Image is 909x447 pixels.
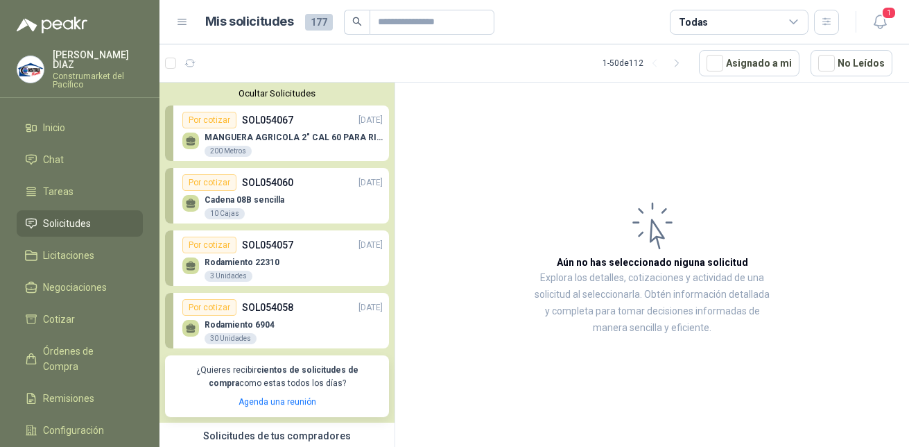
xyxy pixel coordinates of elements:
a: Negociaciones [17,274,143,301]
span: Chat [43,152,64,167]
span: Licitaciones [43,248,94,263]
p: [DATE] [358,176,383,189]
div: Por cotizar [182,299,236,316]
span: Solicitudes [43,216,91,231]
a: Remisiones [17,385,143,412]
div: Por cotizar [182,237,236,253]
a: Por cotizarSOL054067[DATE] MANGUERA AGRICOLA 2" CAL 60 PARA RIEGO200 Metros [165,106,389,161]
span: 177 [305,14,333,31]
div: 10 Cajas [205,208,245,219]
span: Cotizar [43,312,75,327]
div: 30 Unidades [205,333,257,344]
p: MANGUERA AGRICOLA 2" CAL 60 PARA RIEGO [205,133,383,142]
span: search [352,17,362,26]
span: Configuración [43,423,104,438]
span: Inicio [43,120,65,135]
p: Cadena 08B sencilla [205,195,284,205]
div: 1 - 50 de 112 [603,52,688,74]
p: SOL054060 [242,175,293,190]
a: Por cotizarSOL054060[DATE] Cadena 08B sencilla10 Cajas [165,168,389,223]
a: Chat [17,146,143,173]
span: 1 [881,6,897,19]
div: Por cotizar [182,112,236,128]
p: SOL054067 [242,112,293,128]
a: Licitaciones [17,242,143,269]
p: [DATE] [358,114,383,127]
p: Construmarket del Pacífico [53,72,143,89]
a: Órdenes de Compra [17,338,143,380]
p: Rodamiento 6904 [205,320,275,330]
a: Agenda una reunión [239,397,316,407]
span: Negociaciones [43,280,107,295]
p: SOL054057 [242,237,293,253]
div: 3 Unidades [205,271,252,282]
a: Por cotizarSOL054058[DATE] Rodamiento 690430 Unidades [165,293,389,348]
p: [PERSON_NAME] DIAZ [53,50,143,69]
a: Configuración [17,417,143,444]
div: Todas [679,15,708,30]
p: [DATE] [358,239,383,252]
a: Solicitudes [17,210,143,237]
button: Asignado a mi [699,50,799,76]
button: No Leídos [811,50,892,76]
span: Órdenes de Compra [43,344,130,374]
p: Explora los detalles, cotizaciones y actividad de una solicitud al seleccionarla. Obtén informaci... [534,270,770,337]
a: Cotizar [17,306,143,332]
h3: Aún no has seleccionado niguna solicitud [557,255,748,270]
button: 1 [867,10,892,35]
p: SOL054058 [242,300,293,315]
a: Por cotizarSOL054057[DATE] Rodamiento 223103 Unidades [165,230,389,286]
span: Remisiones [43,391,94,406]
a: Inicio [17,115,143,141]
div: 200 Metros [205,146,252,157]
p: [DATE] [358,301,383,314]
button: Ocultar Solicitudes [165,88,389,99]
a: Tareas [17,178,143,205]
div: Ocultar SolicitudesPor cotizarSOL054067[DATE] MANGUERA AGRICOLA 2" CAL 60 PARA RIEGO200 MetrosPor... [159,83,395,423]
img: Logo peakr [17,17,87,33]
p: Rodamiento 22310 [205,258,279,267]
p: ¿Quieres recibir como estas todos los días? [173,364,381,390]
span: Tareas [43,184,73,199]
h1: Mis solicitudes [205,12,294,32]
img: Company Logo [17,56,44,83]
b: cientos de solicitudes de compra [209,365,358,388]
div: Por cotizar [182,174,236,191]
